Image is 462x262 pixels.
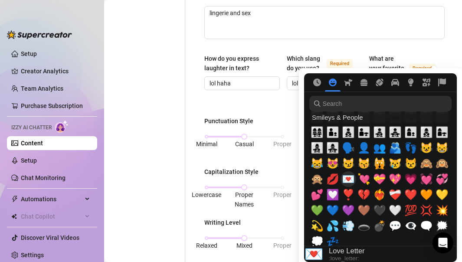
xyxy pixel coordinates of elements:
label: Capitalization Style [204,167,265,177]
label: What are your favorite emojis? [369,54,445,82]
a: Creator Analytics [21,64,90,78]
img: logo-BBDzfeDw.svg [7,30,72,39]
span: Proper [273,242,292,249]
a: Setup [21,157,37,164]
a: Discover Viral Videos [21,234,79,241]
div: What are your favorite emojis? [369,54,406,82]
span: Lowercase [192,191,221,198]
span: Casual [235,141,254,147]
label: Writing Level [204,218,247,227]
label: Which slang do you use? [287,54,362,73]
span: Required [327,59,353,69]
a: Team Analytics [21,85,63,92]
a: Chat Monitoring [21,174,66,181]
div: Punctuation Style [204,116,253,126]
input: Which slang do you use? [292,79,355,88]
span: Minimal [196,141,217,147]
div: Which slang do you use? [287,54,323,73]
img: Chat Copilot [11,213,17,219]
span: Required [409,64,435,73]
input: How do you express laughter in text? [210,79,273,88]
span: Izzy AI Chatter [11,124,52,132]
span: Proper [273,191,292,198]
a: Setup [21,50,37,57]
label: Punctuation Style [204,116,259,126]
span: Automations [21,192,82,206]
span: thunderbolt [11,196,18,203]
span: Relaxed [196,242,217,249]
a: Purchase Subscription [21,102,83,109]
span: Proper Names [235,191,254,208]
label: How do you express laughter in text? [204,54,280,73]
span: Mixed [236,242,252,249]
div: How do you express laughter in text? [204,54,274,73]
div: Writing Level [204,218,241,227]
div: Capitalization Style [204,167,259,177]
a: Content [21,140,43,147]
a: Settings [21,252,44,259]
img: AI Chatter [55,120,69,133]
div: Open Intercom Messenger [433,233,453,253]
span: Proper [273,141,292,147]
span: Chat Copilot [21,210,82,223]
textarea: What topics do you love talking about and why? What subjects do you know a lot about? [205,7,444,39]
